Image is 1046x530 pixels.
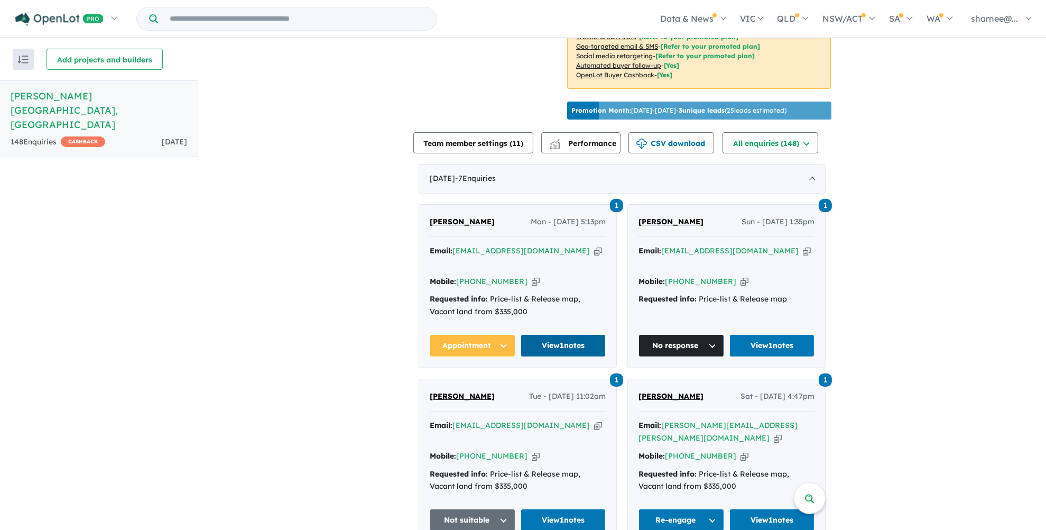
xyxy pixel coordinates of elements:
[665,451,736,461] a: [PHONE_NUMBER]
[740,276,748,287] button: Copy
[512,139,521,148] span: 11
[419,164,826,194] div: [DATE]
[819,372,832,387] a: 1
[430,390,495,403] a: [PERSON_NAME]
[638,294,697,304] strong: Requested info:
[803,245,811,257] button: Copy
[661,42,760,50] span: [Refer to your promoted plan]
[541,132,621,153] button: Performance
[550,142,560,149] img: bar-chart.svg
[638,246,661,255] strong: Email:
[430,246,452,255] strong: Email:
[532,276,540,287] button: Copy
[456,451,527,461] a: [PHONE_NUMBER]
[160,7,434,30] input: Try estate name, suburb, builder or developer
[610,372,623,387] a: 1
[430,293,606,318] div: Price-list & Release map, Vacant land from $335,000
[774,433,782,444] button: Copy
[664,61,679,69] span: [Yes]
[452,246,590,255] a: [EMAIL_ADDRESS][DOMAIN_NAME]
[610,199,623,212] span: 1
[610,373,623,387] span: 1
[819,198,832,212] a: 1
[11,89,187,132] h5: [PERSON_NAME][GEOGRAPHIC_DATA] , [GEOGRAPHIC_DATA]
[723,132,818,153] button: All enquiries (148)
[742,216,814,229] span: Sun - [DATE] 1:35pm
[971,13,1018,24] span: sharnee@...
[628,132,714,153] button: CSV download
[162,137,187,147] span: [DATE]
[532,451,540,462] button: Copy
[638,334,724,357] button: No response
[638,421,661,430] strong: Email:
[430,294,488,304] strong: Requested info:
[638,468,814,494] div: Price-list & Release map, Vacant land from $335,000
[638,421,798,443] a: [PERSON_NAME][EMAIL_ADDRESS][PERSON_NAME][DOMAIN_NAME]
[529,390,606,403] span: Tue - [DATE] 11:02am
[531,216,606,229] span: Mon - [DATE] 5:13pm
[638,217,703,226] span: [PERSON_NAME]
[638,469,697,479] strong: Requested info:
[430,216,495,229] a: [PERSON_NAME]
[413,132,533,153] button: Team member settings (11)
[665,277,736,286] a: [PHONE_NUMBER]
[729,334,815,357] a: View1notes
[594,420,602,431] button: Copy
[430,277,456,286] strong: Mobile:
[430,217,495,226] span: [PERSON_NAME]
[638,293,814,306] div: Price-list & Release map
[655,52,755,60] span: [Refer to your promoted plan]
[452,421,590,430] a: [EMAIL_ADDRESS][DOMAIN_NAME]
[550,139,560,144] img: line-chart.svg
[430,468,606,494] div: Price-list & Release map, Vacant land from $335,000
[430,421,452,430] strong: Email:
[15,13,104,26] img: Openlot PRO Logo White
[571,106,786,115] p: [DATE] - [DATE] - ( 25 leads estimated)
[819,199,832,212] span: 1
[657,71,672,79] span: [Yes]
[430,391,495,401] span: [PERSON_NAME]
[638,391,703,401] span: [PERSON_NAME]
[661,246,799,255] a: [EMAIL_ADDRESS][DOMAIN_NAME]
[551,139,616,148] span: Performance
[679,106,725,114] b: 3 unique leads
[819,373,832,387] span: 1
[430,334,515,357] button: Appointment
[11,136,105,149] div: 148 Enquir ies
[576,42,658,50] u: Geo-targeted email & SMS
[610,198,623,212] a: 1
[430,469,488,479] strong: Requested info:
[638,390,703,403] a: [PERSON_NAME]
[576,61,661,69] u: Automated buyer follow-up
[456,277,527,286] a: [PHONE_NUMBER]
[638,277,665,286] strong: Mobile:
[740,451,748,462] button: Copy
[576,52,653,60] u: Social media retargeting
[571,106,631,114] b: Promotion Month:
[638,216,703,229] a: [PERSON_NAME]
[430,451,456,461] strong: Mobile:
[18,56,29,63] img: sort.svg
[636,139,647,149] img: download icon
[47,49,163,70] button: Add projects and builders
[61,136,105,147] span: CASHBACK
[740,390,814,403] span: Sat - [DATE] 4:47pm
[576,71,654,79] u: OpenLot Buyer Cashback
[455,173,496,183] span: - 7 Enquir ies
[638,451,665,461] strong: Mobile:
[521,334,606,357] a: View1notes
[594,245,602,257] button: Copy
